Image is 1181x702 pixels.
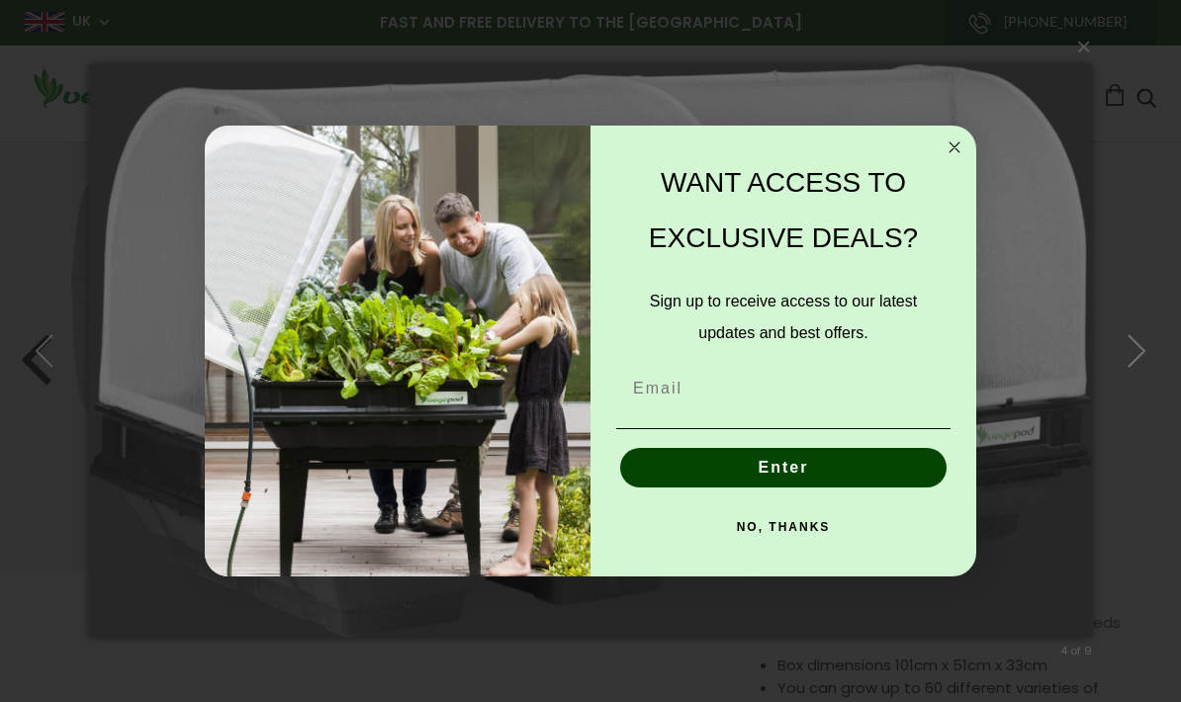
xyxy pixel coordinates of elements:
[620,448,947,487] button: Enter
[649,167,918,253] span: WANT ACCESS TO EXCLUSIVE DEALS?
[650,293,917,341] span: Sign up to receive access to our latest updates and best offers.
[616,507,951,547] button: NO, THANKS
[943,135,966,159] button: Close dialog
[616,369,951,408] input: Email
[616,428,951,429] img: underline
[205,126,590,577] img: e9d03583-1bb1-490f-ad29-36751b3212ff.jpeg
